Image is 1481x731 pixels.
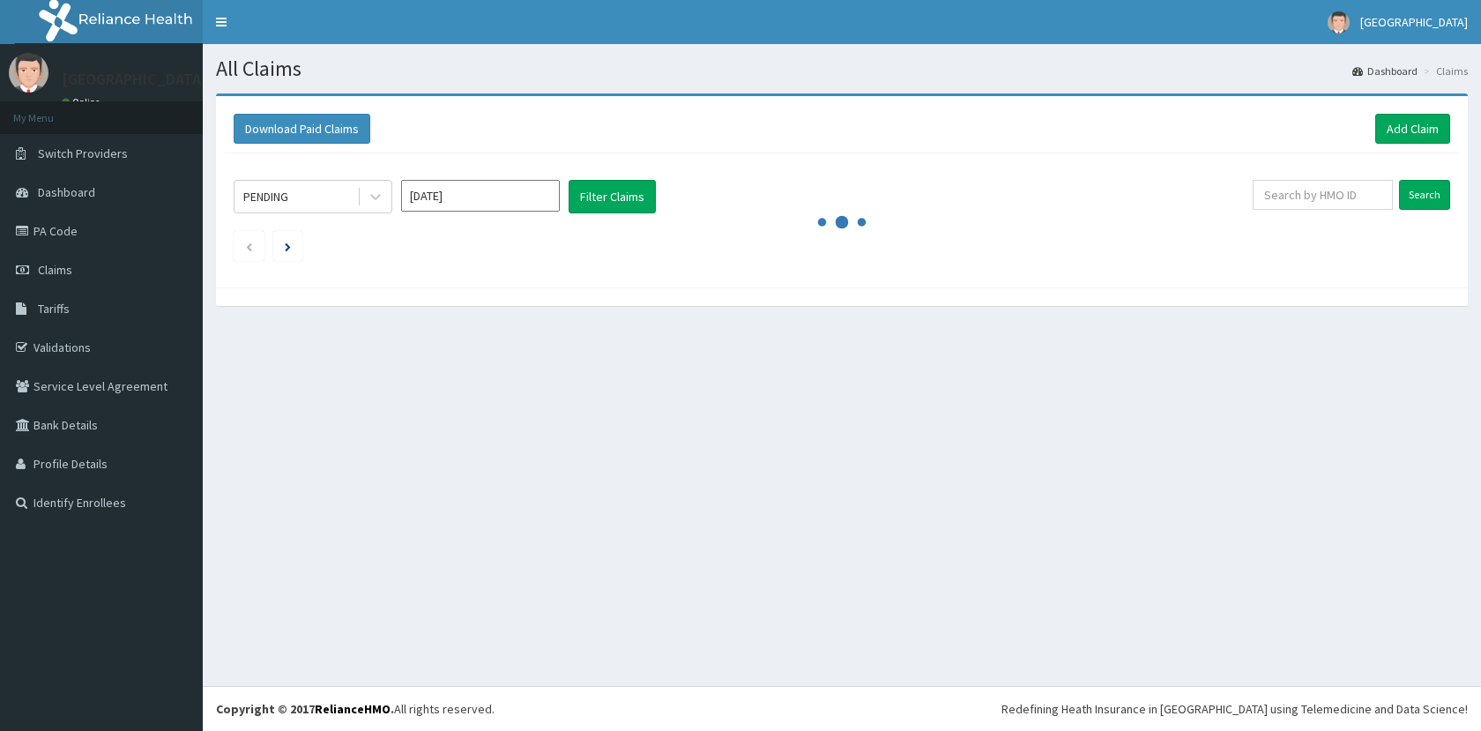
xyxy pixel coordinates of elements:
input: Search by HMO ID [1253,180,1393,210]
h1: All Claims [216,57,1468,80]
div: Redefining Heath Insurance in [GEOGRAPHIC_DATA] using Telemedicine and Data Science! [1001,700,1468,718]
footer: All rights reserved. [203,686,1481,731]
span: Tariffs [38,301,70,317]
input: Search [1399,180,1450,210]
span: Switch Providers [38,145,128,161]
a: RelianceHMO [315,701,391,717]
input: Select Month and Year [401,180,560,212]
a: Online [62,96,104,108]
span: Claims [38,262,72,278]
svg: audio-loading [815,196,868,249]
span: Dashboard [38,184,95,200]
img: User Image [1328,11,1350,34]
img: User Image [9,53,48,93]
div: PENDING [243,188,288,205]
button: Download Paid Claims [234,114,370,144]
a: Dashboard [1352,63,1418,78]
span: [GEOGRAPHIC_DATA] [1360,14,1468,30]
a: Previous page [245,238,253,254]
button: Filter Claims [569,180,656,213]
p: [GEOGRAPHIC_DATA] [62,71,207,87]
strong: Copyright © 2017 . [216,701,394,717]
a: Add Claim [1375,114,1450,144]
a: Next page [285,238,291,254]
li: Claims [1419,63,1468,78]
